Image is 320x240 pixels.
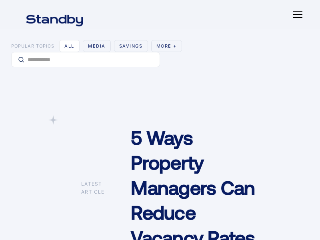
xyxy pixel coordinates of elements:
a: Savings [114,40,148,52]
div: Latest article [81,180,115,196]
div: menu [288,5,304,24]
a: home [16,10,93,19]
div: more + [151,40,182,52]
a: Media [83,40,111,52]
div: Popular topics [11,42,54,50]
div: more + [156,42,177,50]
a: all [59,40,80,52]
